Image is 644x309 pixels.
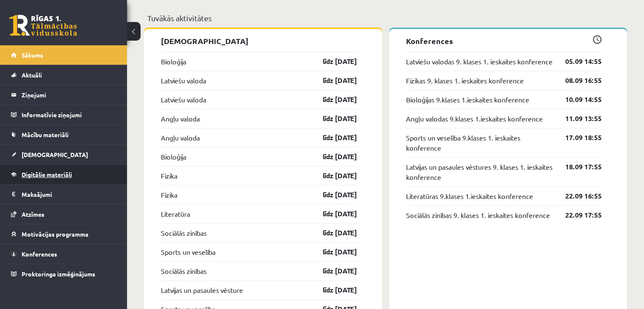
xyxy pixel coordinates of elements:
a: Atzīmes [11,204,116,224]
a: Latviešu valoda [161,75,206,86]
a: 22.09 16:55 [553,191,602,201]
a: Rīgas 1. Tālmācības vidusskola [9,15,77,36]
a: Maksājumi [11,185,116,204]
a: 11.09 13:55 [553,113,602,124]
a: 10.09 14:55 [553,94,602,105]
a: Ziņojumi [11,85,116,105]
a: Digitālie materiāli [11,165,116,184]
a: līdz [DATE] [308,56,357,66]
a: Angļu valodas 9.klases 1.ieskaites konference [406,113,543,124]
span: [DEMOGRAPHIC_DATA] [22,151,88,158]
a: Sociālās zinības [161,266,207,276]
a: līdz [DATE] [308,190,357,200]
a: Latviešu valoda [161,94,206,105]
a: 22.09 17:55 [553,210,602,220]
a: 05.09 14:55 [553,56,602,66]
a: Sākums [11,45,116,65]
a: līdz [DATE] [308,113,357,124]
a: Aktuāli [11,65,116,85]
a: Bioloģija [161,152,186,162]
a: Latviešu valodas 9. klases 1. ieskaites konference [406,56,553,66]
a: Motivācijas programma [11,224,116,244]
a: līdz [DATE] [308,171,357,181]
a: līdz [DATE] [308,132,357,143]
a: Angļu valoda [161,113,200,124]
a: 17.09 18:55 [553,132,602,143]
a: Literatūra [161,209,190,219]
a: līdz [DATE] [308,266,357,276]
a: Bioloģijas 9.klases 1.ieskaites konference [406,94,529,105]
p: Tuvākās aktivitātes [147,12,624,24]
a: Literatūras 9.klases 1.ieskaites konference [406,191,533,201]
a: līdz [DATE] [308,75,357,86]
span: Motivācijas programma [22,230,88,238]
a: Fizika [161,190,177,200]
p: [DEMOGRAPHIC_DATA] [161,35,357,47]
a: Informatīvie ziņojumi [11,105,116,124]
a: Latvijas un pasaules vēstures 9. klases 1. ieskaites konference [406,162,553,182]
span: Konferences [22,250,57,258]
a: Angļu valoda [161,132,200,143]
a: Konferences [11,244,116,264]
legend: Maksājumi [22,185,116,204]
a: līdz [DATE] [308,285,357,295]
a: Sociālās zinības 9. klases 1. ieskaites konference [406,210,550,220]
a: 18.09 17:55 [553,162,602,172]
a: Latvijas un pasaules vēsture [161,285,243,295]
span: Proktoringa izmēģinājums [22,270,95,278]
a: līdz [DATE] [308,247,357,257]
legend: Informatīvie ziņojumi [22,105,116,124]
a: Mācību materiāli [11,125,116,144]
legend: Ziņojumi [22,85,116,105]
a: līdz [DATE] [308,209,357,219]
a: līdz [DATE] [308,228,357,238]
a: Fizika [161,171,177,181]
a: līdz [DATE] [308,94,357,105]
span: Atzīmes [22,210,44,218]
span: Digitālie materiāli [22,171,72,178]
a: 08.09 16:55 [553,75,602,86]
p: Konferences [406,35,602,47]
a: Fizikas 9. klases 1. ieskaites konference [406,75,524,86]
a: Sports un veselība [161,247,216,257]
span: Mācību materiāli [22,131,69,138]
span: Sākums [22,51,43,59]
span: Aktuāli [22,71,42,79]
a: Sociālās zinības [161,228,207,238]
a: [DEMOGRAPHIC_DATA] [11,145,116,164]
a: Bioloģija [161,56,186,66]
a: Sports un veselība 9.klases 1. ieskaites konference [406,132,553,153]
a: līdz [DATE] [308,152,357,162]
a: Proktoringa izmēģinājums [11,264,116,284]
